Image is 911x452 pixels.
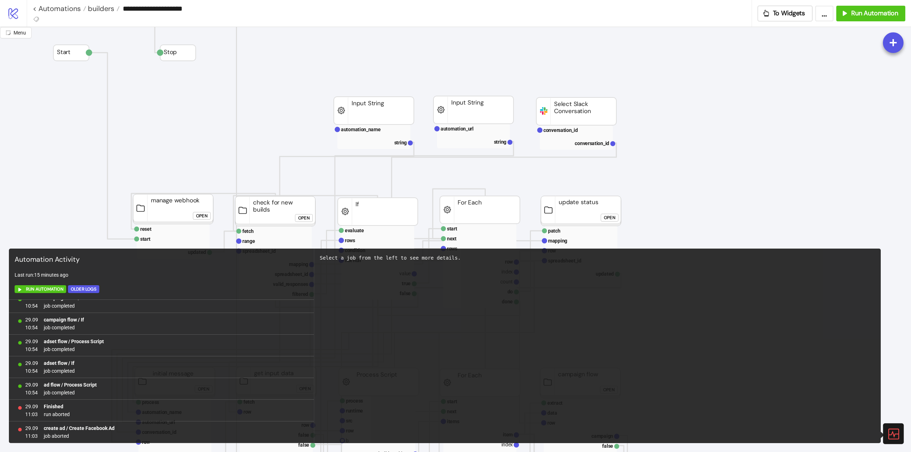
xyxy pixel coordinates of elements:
span: 10:54 [25,345,38,353]
span: radius-bottomright [6,30,11,35]
b: adset flow / Process Script [44,339,104,344]
text: reset [140,226,152,232]
span: Run Automation [851,9,898,17]
div: Last run: 15 minutes ago [12,268,311,282]
span: 10:54 [25,367,38,375]
button: ... [815,6,833,21]
text: fetch [242,228,254,234]
span: 29.09 [25,337,38,345]
div: Open [196,212,207,220]
span: 10:54 [25,389,38,397]
text: start [447,226,457,232]
text: conversation_id [543,127,578,133]
span: To Widgets [773,9,805,17]
a: builders [86,5,120,12]
text: conversation_id [575,140,609,146]
button: Older Logs [68,285,99,293]
span: 29.09 [25,403,38,410]
button: Open [295,214,313,222]
text: automation_name [341,127,381,132]
span: job completed [44,389,97,397]
button: To Widgets [758,6,813,21]
b: adset flow / If [44,360,74,366]
span: builders [86,4,114,13]
text: evaluate [345,228,364,233]
span: 29.09 [25,381,38,389]
button: Open [601,214,618,222]
text: string [394,140,407,145]
div: Automation Activity [12,251,311,268]
span: job completed [44,367,75,375]
span: 11:03 [25,410,38,418]
text: row [548,248,556,254]
span: run aborted [44,410,70,418]
text: next [447,236,457,241]
span: Run Automation [26,285,63,293]
text: rows [447,246,457,251]
span: 10:54 [25,324,38,331]
div: Older Logs [71,285,96,293]
span: 10:54 [25,302,38,310]
b: create ad / Create Facebook Ad [44,425,115,431]
span: job completed [44,345,104,353]
b: Finished [44,404,63,409]
span: 29.09 [25,316,38,324]
text: rows [345,238,355,243]
button: Run Automation [15,285,66,293]
text: index [501,442,513,447]
span: job completed [44,324,84,331]
span: Menu [14,30,26,36]
div: Open [604,214,615,222]
b: ad flow / Process Script [44,382,97,388]
span: job aborted [44,432,115,440]
span: 11:03 [25,432,38,440]
text: patch [548,228,560,234]
button: Run Automation [836,6,905,21]
text: automation_url [441,126,474,132]
text: start [140,236,151,242]
span: job completed [44,302,97,310]
span: 29.09 [25,424,38,432]
text: range [242,238,255,244]
a: < Automations [33,5,86,12]
text: condition [345,248,365,253]
button: Open [193,212,211,220]
text: mapping [548,238,567,244]
span: 29.09 [25,359,38,367]
text: string [494,139,507,145]
div: Open [298,214,310,222]
div: Select a job from the left to see more details. [320,254,875,262]
b: campaign flow / If [44,317,84,323]
text: spreadsheet_id [242,248,276,254]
